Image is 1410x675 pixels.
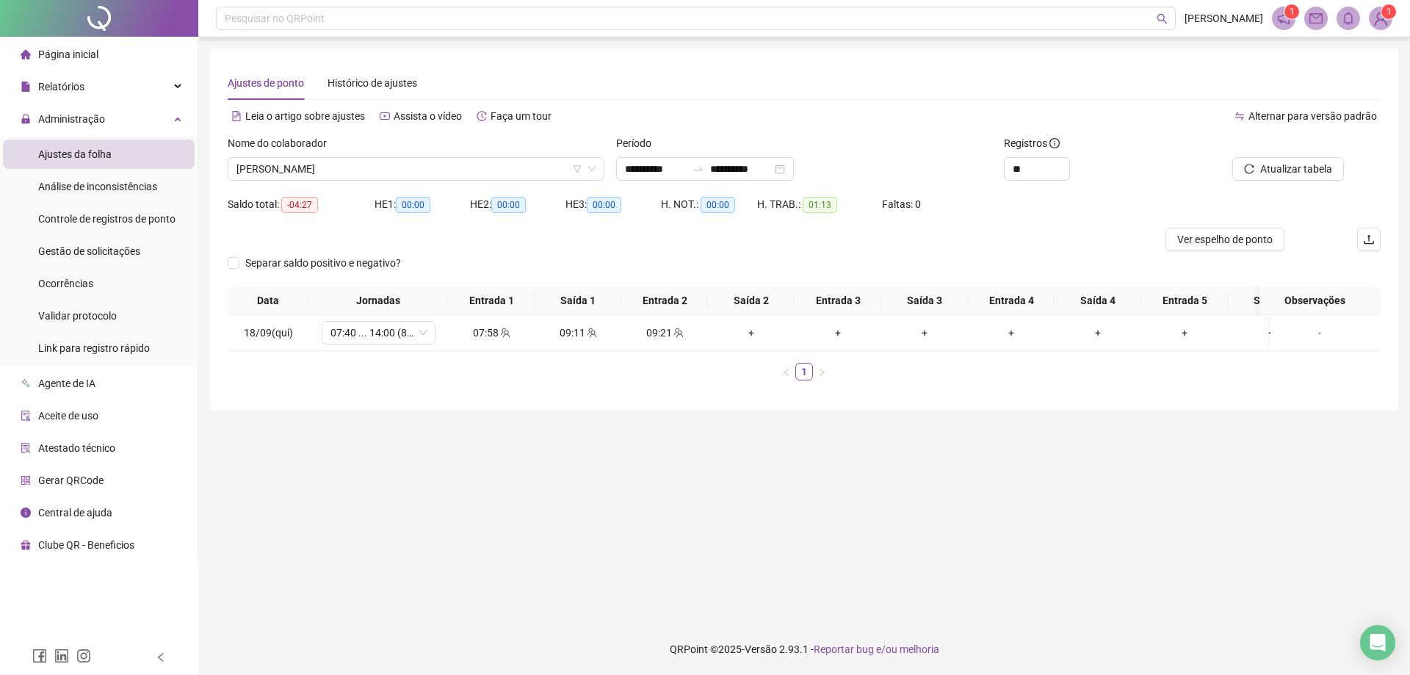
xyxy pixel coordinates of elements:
[708,286,795,315] th: Saída 2
[1259,286,1370,315] th: Observações
[881,286,968,315] th: Saída 3
[1232,157,1344,181] button: Atualizar tabela
[616,135,661,151] label: Período
[38,213,176,225] span: Controle de registros de ponto
[38,442,115,454] span: Atestado técnico
[231,111,242,121] span: file-text
[1248,110,1377,122] span: Alternar para versão padrão
[968,286,1055,315] th: Entrada 4
[477,111,487,121] span: history
[701,197,735,213] span: 00:00
[21,508,31,518] span: info-circle
[244,327,293,339] span: 18/09(qui)
[419,328,427,337] span: down
[1157,13,1168,24] span: search
[38,474,104,486] span: Gerar QRCode
[228,286,308,315] th: Data
[470,196,565,213] div: HE 2:
[714,325,789,341] div: +
[499,328,510,338] span: team
[1177,231,1273,248] span: Ver espelho de ponto
[1381,4,1396,19] sup: Atualize o seu contato no menu Meus Dados
[1185,10,1263,26] span: [PERSON_NAME]
[795,363,813,380] li: 1
[308,286,448,315] th: Jornadas
[1276,325,1363,341] div: -
[672,328,684,338] span: team
[814,643,939,655] span: Reportar bug e/ou melhoria
[1277,12,1290,25] span: notification
[540,325,615,341] div: 09:11
[396,197,430,213] span: 00:00
[21,82,31,92] span: file
[54,649,69,663] span: linkedin
[38,245,140,257] span: Gestão de solicitações
[757,196,882,213] div: H. TRAB.:
[21,49,31,59] span: home
[228,135,336,151] label: Nome do colaborador
[585,328,597,338] span: team
[887,325,962,341] div: +
[21,114,31,124] span: lock
[38,181,157,192] span: Análise de inconsistências
[1228,286,1315,315] th: Saída 5
[1309,12,1323,25] span: mail
[330,322,427,344] span: 07:40 ... 14:00 (8 HORAS)
[778,363,795,380] li: Página anterior
[778,363,795,380] button: left
[21,443,31,453] span: solution
[32,649,47,663] span: facebook
[38,113,105,125] span: Administração
[1141,286,1228,315] th: Entrada 5
[76,649,91,663] span: instagram
[21,411,31,421] span: audit
[38,310,117,322] span: Validar protocolo
[491,197,526,213] span: 00:00
[38,378,95,389] span: Agente de IA
[782,368,791,377] span: left
[1004,135,1060,151] span: Registros
[693,163,704,175] span: swap-right
[1260,161,1332,177] span: Atualizar tabela
[228,196,375,213] div: Saldo total:
[796,364,812,380] a: 1
[800,325,875,341] div: +
[491,110,552,122] span: Faça um tour
[1165,228,1284,251] button: Ver espelho de ponto
[587,197,621,213] span: 00:00
[38,507,112,519] span: Central de ajuda
[21,475,31,486] span: qrcode
[21,540,31,550] span: gift
[1049,138,1060,148] span: info-circle
[813,363,831,380] li: Próxima página
[1234,325,1309,341] div: +
[1060,325,1135,341] div: +
[38,48,98,60] span: Página inicial
[565,196,661,213] div: HE 3:
[627,325,702,341] div: 09:21
[535,286,621,315] th: Saída 1
[328,75,417,91] div: Histórico de ajustes
[198,624,1410,675] footer: QRPoint © 2025 - 2.93.1 -
[661,196,757,213] div: H. NOT.:
[394,110,462,122] span: Assista o vídeo
[245,110,365,122] span: Leia o artigo sobre ajustes
[380,111,390,121] span: youtube
[239,255,407,271] span: Separar saldo positivo e negativo?
[1290,7,1295,17] span: 1
[1147,325,1222,341] div: +
[817,368,826,377] span: right
[1360,625,1395,660] div: Open Intercom Messenger
[38,81,84,93] span: Relatórios
[803,197,837,213] span: 01:13
[573,165,582,173] span: filter
[1386,7,1392,17] span: 1
[1265,292,1364,308] span: Observações
[813,363,831,380] button: right
[236,158,596,180] span: ANGELA LORRANNA CAMPOS DE CARVALHO
[882,198,921,210] span: Faltas: 0
[448,286,535,315] th: Entrada 1
[38,148,112,160] span: Ajustes da folha
[1284,4,1299,19] sup: 1
[745,643,777,655] span: Versão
